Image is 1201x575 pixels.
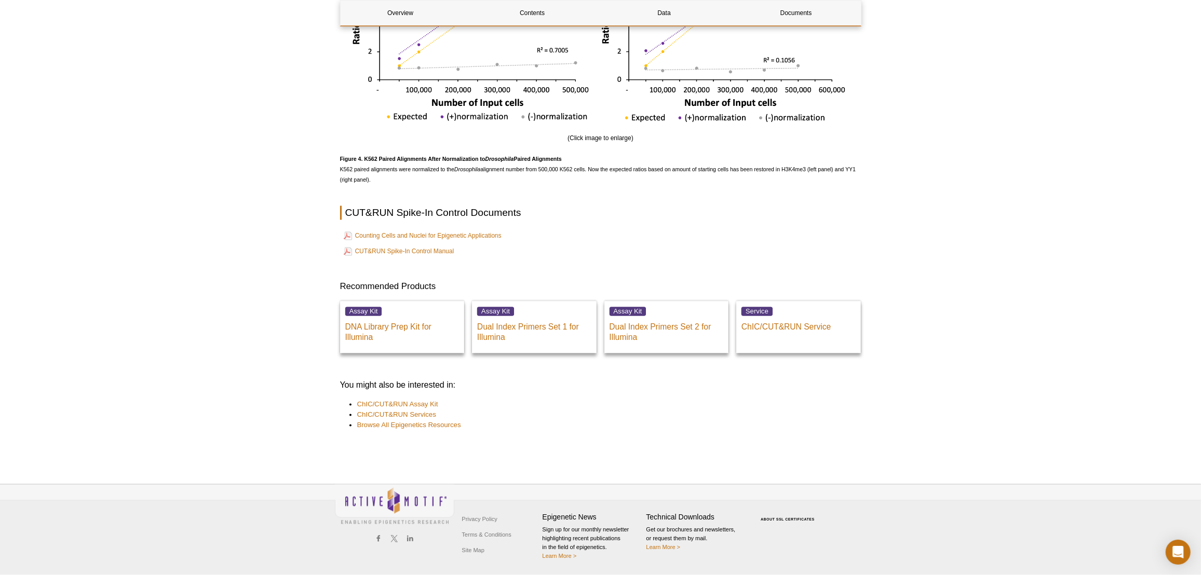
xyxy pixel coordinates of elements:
[473,1,592,25] a: Contents
[646,513,745,522] h4: Technical Downloads
[736,1,856,25] a: Documents
[543,513,641,522] h4: Epigenetic News
[341,1,461,25] a: Overview
[340,281,861,293] h3: Recommended Products
[750,503,828,526] table: Click to Verify - This site chose Symantec SSL for secure e-commerce and confidential communicati...
[460,543,487,558] a: Site Map
[454,167,480,173] em: Drosophila
[646,544,681,551] a: Learn More >
[357,420,461,431] a: Browse All Epigenetics Resources
[741,307,773,316] span: Service
[340,206,861,220] h2: CUT&RUN Spike-In Control Documents
[736,301,861,353] a: Service ChIC/CUT&RUN Service
[543,553,577,559] a: Learn More >
[1166,540,1191,565] div: Open Intercom Messenger
[357,400,438,410] a: ChIC/CUT&RUN Assay Kit
[335,485,454,527] img: Active Motif,
[340,156,856,183] span: K562 paired alignments were normalized to the alignment number from 500,000 K562 cells. Now the e...
[761,518,815,522] a: ABOUT SSL CERTIFICATES
[610,317,724,343] p: Dual Index Primers Set 2 for Illumina
[344,230,502,242] a: Counting Cells and Nuclei for Epigenetic Applications
[345,317,460,343] p: DNA Library Prep Kit for Illumina
[604,301,729,353] a: Assay Kit Dual Index Primers Set 2 for Illumina
[543,526,641,561] p: Sign up for our monthly newsletter highlighting recent publications in the field of epigenetics.
[340,379,861,392] h3: You might also be interested in:
[345,307,382,316] span: Assay Kit
[460,527,514,543] a: Terms & Conditions
[604,1,724,25] a: Data
[344,245,454,258] a: CUT&RUN Spike-In Control Manual
[477,317,591,343] p: Dual Index Primers Set 1 for Illumina
[340,301,465,353] a: Assay Kit DNA Library Prep Kit for Illumina
[460,512,500,527] a: Privacy Policy
[357,410,436,420] a: ChIC/CUT&RUN Services
[646,526,745,552] p: Get our brochures and newsletters, or request them by mail.
[485,156,514,162] em: Drosophila
[610,307,646,316] span: Assay Kit
[472,301,597,353] a: Assay Kit Dual Index Primers Set 1 for Illumina
[741,317,856,333] p: ChIC/CUT&RUN Service
[340,156,562,162] strong: Figure 4. K562 Paired Alignments After Normalization to Paired Alignments
[477,307,514,316] span: Assay Kit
